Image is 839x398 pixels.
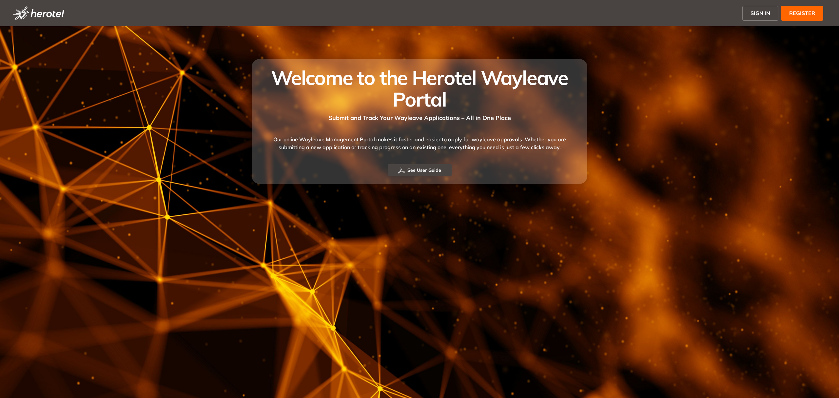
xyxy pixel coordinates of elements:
div: Submit and Track Your Wayleave Applications – All in One Place [260,110,579,122]
span: REGISTER [789,9,815,17]
img: logo [13,6,64,20]
button: See User Guide [388,164,452,176]
button: SIGN IN [742,6,778,21]
span: SIGN IN [751,9,770,17]
button: REGISTER [781,6,823,21]
span: Welcome to the Herotel Wayleave Portal [271,65,568,111]
span: See User Guide [407,167,441,174]
div: Our online Wayleave Management Portal makes it faster and easier to apply for wayleave approvals.... [260,122,579,164]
